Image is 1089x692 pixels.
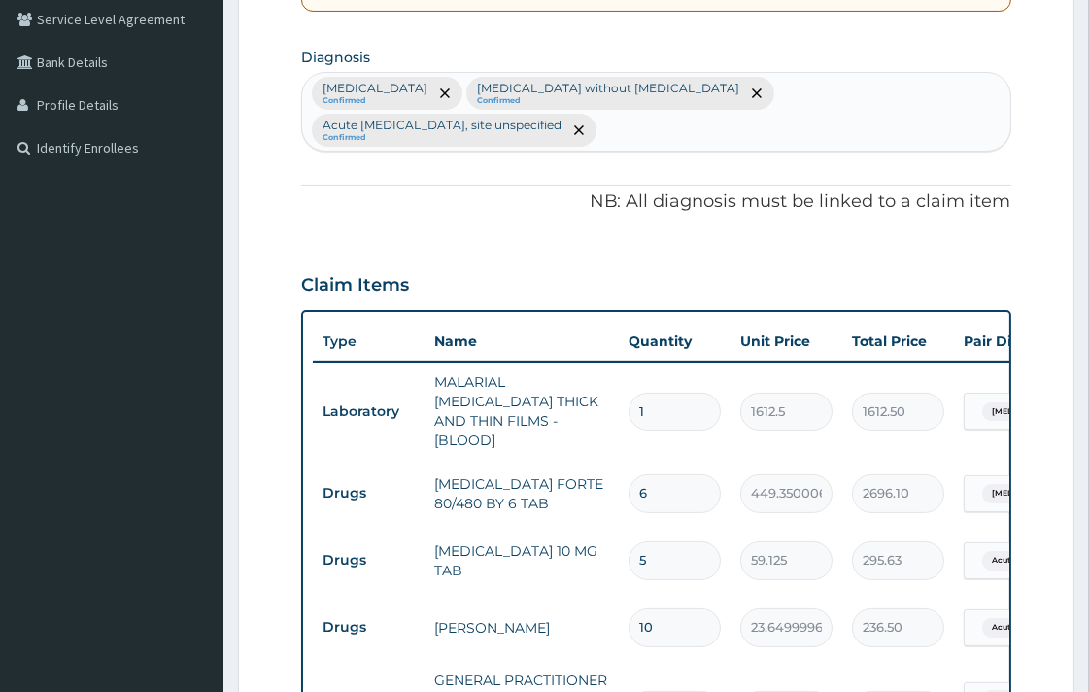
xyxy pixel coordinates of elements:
[425,532,619,590] td: [MEDICAL_DATA] 10 MG TAB
[619,322,731,361] th: Quantity
[323,96,427,106] small: Confirmed
[425,465,619,523] td: [MEDICAL_DATA] FORTE 80/480 BY 6 TAB
[425,363,619,460] td: MALARIAL [MEDICAL_DATA] THICK AND THIN FILMS - [BLOOD]
[313,475,425,511] td: Drugs
[982,484,1073,503] span: [MEDICAL_DATA]
[313,324,425,360] th: Type
[301,190,1010,215] p: NB: All diagnosis must be linked to a claim item
[323,81,427,96] p: [MEDICAL_DATA]
[748,85,766,102] span: remove selection option
[425,322,619,361] th: Name
[313,394,425,430] td: Laboratory
[323,133,562,143] small: Confirmed
[313,609,425,645] td: Drugs
[570,121,588,139] span: remove selection option
[425,608,619,647] td: [PERSON_NAME]
[731,322,842,361] th: Unit Price
[436,85,454,102] span: remove selection option
[477,96,739,106] small: Confirmed
[313,542,425,578] td: Drugs
[301,48,370,67] label: Diagnosis
[842,322,954,361] th: Total Price
[323,118,562,133] p: Acute [MEDICAL_DATA], site unspecified
[477,81,739,96] p: [MEDICAL_DATA] without [MEDICAL_DATA]
[301,275,409,296] h3: Claim Items
[982,402,1073,422] span: [MEDICAL_DATA]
